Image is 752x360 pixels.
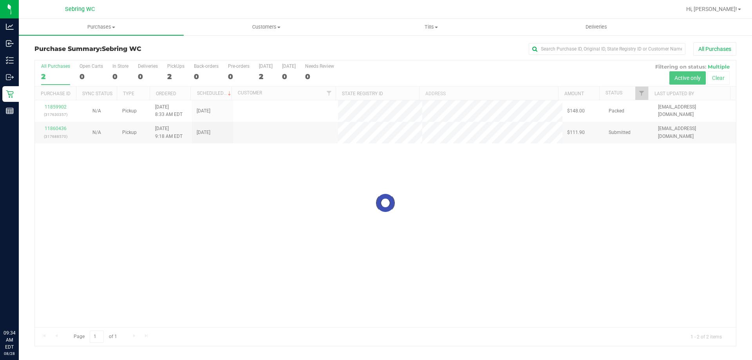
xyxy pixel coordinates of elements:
span: Sebring WC [102,45,141,52]
inline-svg: Inventory [6,56,14,64]
a: Tills [349,19,513,35]
button: All Purchases [693,42,736,56]
a: Purchases [19,19,184,35]
inline-svg: Retail [6,90,14,98]
h3: Purchase Summary: [34,45,268,52]
span: Deliveries [575,24,618,31]
span: Tills [349,24,513,31]
span: Purchases [19,24,184,31]
inline-svg: Inbound [6,40,14,47]
p: 09:34 AM EDT [4,329,15,351]
p: 08/28 [4,351,15,356]
a: Deliveries [514,19,679,35]
inline-svg: Outbound [6,73,14,81]
iframe: Resource center [8,297,31,321]
input: Search Purchase ID, Original ID, State Registry ID or Customer Name... [529,43,685,55]
inline-svg: Reports [6,107,14,115]
span: Sebring WC [65,6,95,13]
a: Customers [184,19,349,35]
span: Customers [184,24,348,31]
span: Hi, [PERSON_NAME]! [686,6,737,12]
inline-svg: Analytics [6,23,14,31]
